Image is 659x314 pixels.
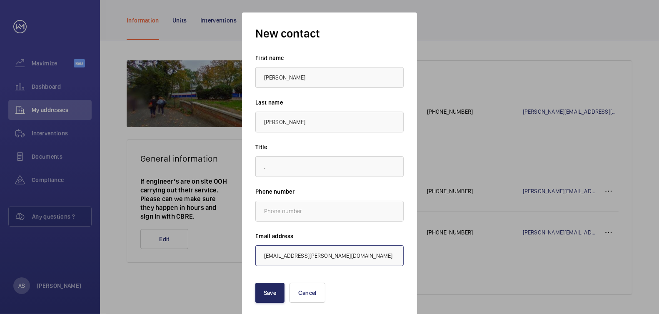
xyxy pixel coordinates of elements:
[255,26,404,41] h3: New contact
[255,187,404,196] label: Phone number
[255,67,404,88] input: First name
[255,245,404,266] input: Email address
[255,143,404,151] label: Title
[255,98,404,107] label: Last name
[255,232,404,240] label: Email address
[290,283,325,303] button: Cancel
[255,283,285,303] button: Save
[255,112,404,132] input: Last name
[255,201,404,222] input: Phone number
[255,156,404,177] input: Title
[255,54,404,62] label: First name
